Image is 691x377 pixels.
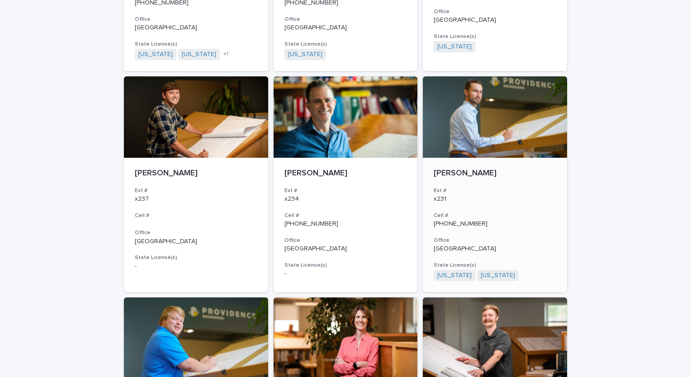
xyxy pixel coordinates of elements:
p: [PERSON_NAME] [135,169,257,179]
span: + 1 [223,52,228,57]
p: [GEOGRAPHIC_DATA] [135,238,257,245]
a: x234 [284,196,299,202]
h3: Office [135,16,257,23]
a: [PERSON_NAME]Ext #x231Cell #[PHONE_NUMBER]Office[GEOGRAPHIC_DATA]State License(s)[US_STATE] [US_S... [423,76,567,292]
a: [PERSON_NAME]Ext #x237Cell #Office[GEOGRAPHIC_DATA]State License(s)- [124,76,268,292]
p: [GEOGRAPHIC_DATA] [284,245,407,253]
p: [GEOGRAPHIC_DATA] [434,245,556,253]
p: [PERSON_NAME] [434,169,556,179]
a: [US_STATE] [437,43,472,51]
h3: Office [284,237,407,244]
h3: Office [434,237,556,244]
h3: Office [284,16,407,23]
h3: Ext # [135,187,257,194]
p: [GEOGRAPHIC_DATA] [135,24,257,32]
a: x231 [434,196,446,202]
a: [US_STATE] [138,51,173,58]
h3: Ext # [284,187,407,194]
h3: Cell # [284,212,407,219]
h3: State License(s) [284,262,407,269]
a: [PERSON_NAME]Ext #x234Cell #[PHONE_NUMBER]Office[GEOGRAPHIC_DATA]State License(s)- [274,76,418,292]
h3: Office [135,229,257,236]
a: [US_STATE] [182,51,216,58]
h3: Cell # [434,212,556,219]
h3: State License(s) [434,262,556,269]
h3: Ext # [434,187,556,194]
h3: State License(s) [434,33,556,40]
h3: State License(s) [135,254,257,261]
p: [GEOGRAPHIC_DATA] [284,24,407,32]
a: [US_STATE] [288,51,322,58]
a: [US_STATE] [437,272,472,279]
p: - [135,263,257,270]
p: [PERSON_NAME] [284,169,407,179]
a: [US_STATE] [481,272,515,279]
a: [PHONE_NUMBER] [434,221,487,227]
h3: Cell # [135,212,257,219]
a: x237 [135,196,149,202]
h3: State License(s) [284,41,407,48]
a: [PHONE_NUMBER] [284,221,338,227]
p: [GEOGRAPHIC_DATA] [434,16,556,24]
h3: Office [434,8,556,15]
p: - [284,270,407,278]
h3: State License(s) [135,41,257,48]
